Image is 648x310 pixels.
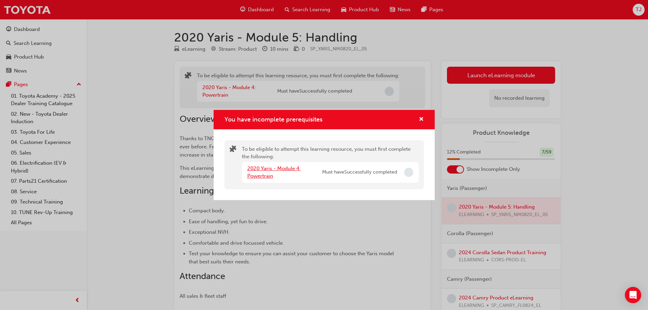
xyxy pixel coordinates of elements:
span: You have incomplete prerequisites [225,116,322,123]
span: Must have Successfully completed [322,168,397,176]
span: Incomplete [404,168,413,177]
span: puzzle-icon [230,146,236,154]
span: cross-icon [419,117,424,123]
a: 2020 Yaris - Module 4: Powertrain [247,165,301,179]
div: To be eligible to attempt this learning resource, you must first complete the following: [242,145,419,184]
div: Open Intercom Messenger [625,287,641,303]
button: cross-icon [419,115,424,124]
div: You have incomplete prerequisites [214,110,435,200]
